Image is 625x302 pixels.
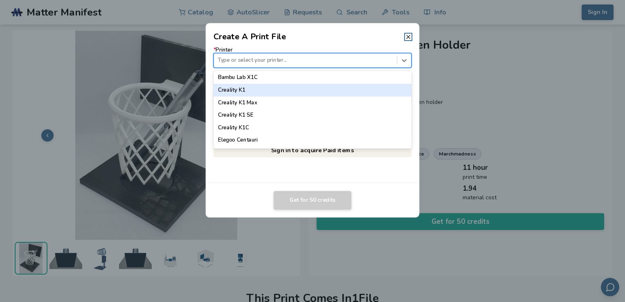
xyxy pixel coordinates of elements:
[218,57,219,63] input: *PrinterType or select your printer...Anycubic Kobra 3Anycubic Kobra MaxAnycubic Kobra PlusAnycub...
[214,134,412,146] div: Elegoo Centauri
[214,47,412,68] label: Printer
[214,122,412,134] div: Creality K1C
[214,72,412,84] div: Bambu Lab X1C
[214,109,412,121] div: Creality K1 SE
[214,143,412,158] a: Sign in to acquire Paid items
[214,84,412,96] div: Creality K1
[214,31,286,43] h2: Create A Print File
[214,146,412,159] div: Elegoo Centauri Carbon
[274,191,351,210] button: Get for 50 credits
[214,97,412,109] div: Creality K1 Max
